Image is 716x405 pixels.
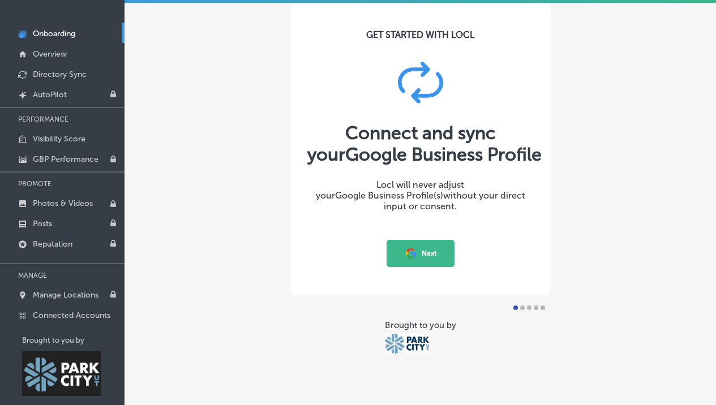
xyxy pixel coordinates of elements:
p: Directory Sync [33,70,87,79]
p: Visibility Score [33,134,85,144]
p: Reputation [33,239,72,249]
div: Locl will never adjust your without your direct input or consent. [307,179,534,212]
p: Posts [33,219,52,229]
p: Photos & Videos [33,199,93,208]
img: Park City [385,334,430,354]
div: Connect and sync your [307,122,534,165]
div: GET STARTED WITH LOCL [366,29,474,40]
p: Brought to you by [22,336,125,344]
p: Overview [33,49,67,59]
p: Connected Accounts [33,311,110,320]
button: Next [387,240,455,267]
p: Onboarding [33,29,75,38]
p: AutoPilot [33,90,67,100]
span: Google Business Profile [345,144,542,165]
img: Park City [22,351,101,396]
span: Google Business Profile(s) [335,190,443,201]
p: GBP Performance [33,154,98,164]
div: Brought to you by [385,320,456,330]
p: Manage Locations [33,290,98,300]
